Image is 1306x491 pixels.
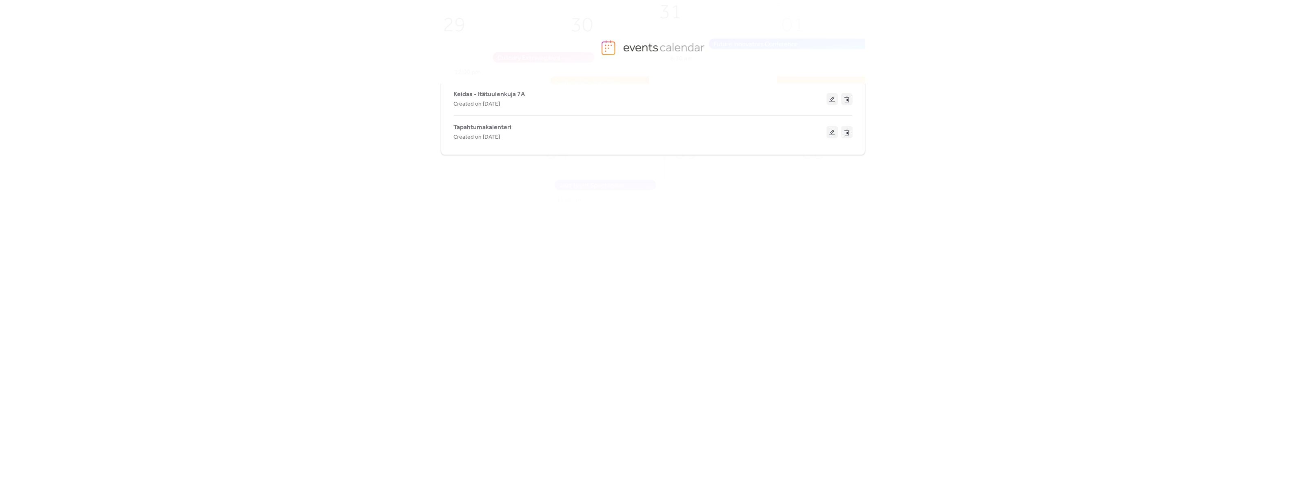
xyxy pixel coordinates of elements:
[453,125,511,130] a: Tapahtumakalenteri
[453,100,500,109] span: Created on [DATE]
[453,92,525,97] a: Keidas - Itätuulenkuja 7A
[453,90,525,100] span: Keidas - Itätuulenkuja 7A
[453,133,500,142] span: Created on [DATE]
[453,123,511,133] span: Tapahtumakalenteri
